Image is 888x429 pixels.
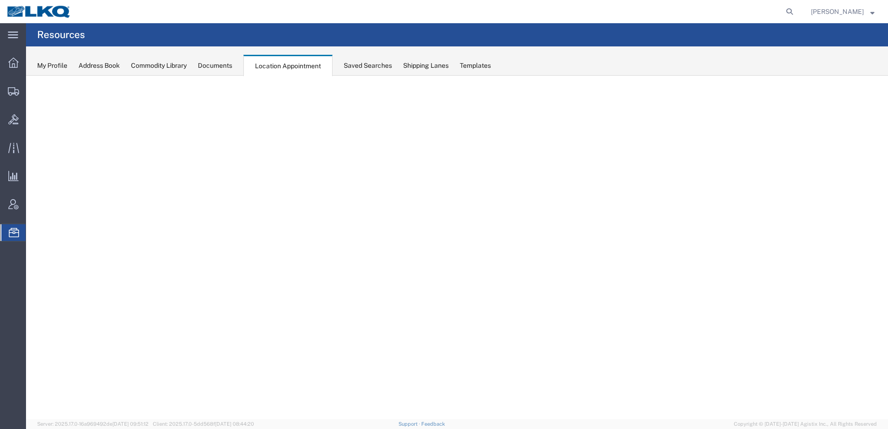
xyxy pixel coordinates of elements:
[811,6,864,17] span: Brian Schmidt
[734,420,877,428] span: Copyright © [DATE]-[DATE] Agistix Inc., All Rights Reserved
[198,61,232,71] div: Documents
[243,55,333,76] div: Location Appointment
[112,421,149,427] span: [DATE] 09:51:12
[153,421,254,427] span: Client: 2025.17.0-5dd568f
[403,61,449,71] div: Shipping Lanes
[26,76,888,419] iframe: FS Legacy Container
[460,61,491,71] div: Templates
[810,6,875,17] button: [PERSON_NAME]
[7,5,72,19] img: logo
[37,23,85,46] h4: Resources
[215,421,254,427] span: [DATE] 08:44:20
[421,421,445,427] a: Feedback
[344,61,392,71] div: Saved Searches
[37,421,149,427] span: Server: 2025.17.0-16a969492de
[37,61,67,71] div: My Profile
[131,61,187,71] div: Commodity Library
[78,61,120,71] div: Address Book
[398,421,422,427] a: Support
